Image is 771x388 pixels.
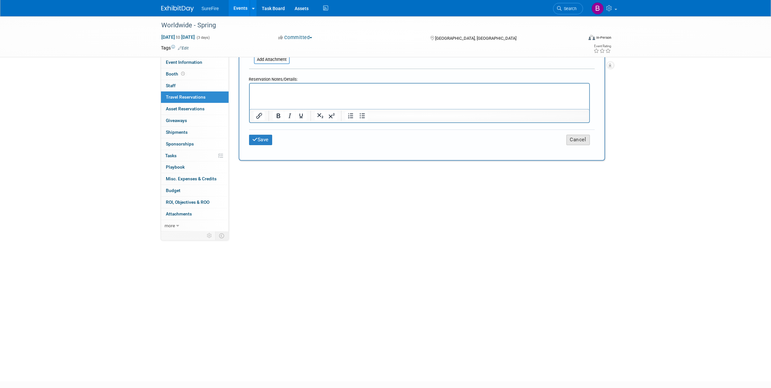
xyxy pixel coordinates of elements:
a: Event Information [161,57,229,68]
button: Underline [295,111,306,120]
span: to [175,35,181,40]
a: Budget [161,185,229,196]
a: Staff [161,80,229,91]
a: Travel Reservations [161,91,229,103]
span: (3 days) [196,35,210,40]
span: Playbook [166,164,185,170]
a: Search [553,3,583,14]
span: Giveaways [166,118,187,123]
a: ROI, Objectives & ROO [161,197,229,208]
span: Travel Reservations [166,94,206,100]
a: Asset Reservations [161,103,229,115]
span: Asset Reservations [166,106,205,111]
button: Bullet list [356,111,367,120]
span: [GEOGRAPHIC_DATA], [GEOGRAPHIC_DATA] [435,36,516,41]
span: more [165,223,175,228]
a: Playbook [161,161,229,173]
span: Search [562,6,577,11]
button: Save [249,135,273,145]
td: Personalize Event Tab Strip [204,231,216,240]
span: Budget [166,188,181,193]
span: Booth not reserved yet [180,71,186,76]
button: Cancel [566,135,590,145]
a: Edit [178,46,189,50]
button: Insert/edit link [254,111,265,120]
div: Reservation Notes/Details: [249,74,590,83]
button: Superscript [326,111,337,120]
a: Misc. Expenses & Credits [161,173,229,185]
span: ROI, Objectives & ROO [166,200,210,205]
a: Tasks [161,150,229,161]
button: Committed [276,34,315,41]
span: [DATE] [DATE] [161,34,195,40]
a: Sponsorships [161,138,229,150]
a: Attachments [161,208,229,220]
button: Bold [273,111,284,120]
span: Booth [166,71,186,76]
span: Misc. Expenses & Credits [166,176,217,181]
img: ExhibitDay [161,6,194,12]
td: Toggle Event Tabs [215,231,229,240]
div: In-Person [596,35,611,40]
span: Shipments [166,130,188,135]
div: Event Format [545,34,612,44]
img: Bree Yoshikawa [592,2,604,15]
span: Event Information [166,60,203,65]
iframe: Rich Text Area [250,84,589,109]
div: Worldwide - Spring [159,20,573,31]
a: Giveaways [161,115,229,126]
button: Numbered list [345,111,356,120]
span: Attachments [166,211,192,216]
img: Format-Inperson.png [589,35,595,40]
a: Booth [161,68,229,80]
a: Shipments [161,127,229,138]
button: Italic [284,111,295,120]
a: more [161,220,229,231]
span: Staff [166,83,176,88]
div: Event Rating [593,45,611,48]
span: Tasks [166,153,177,158]
td: Tags [161,45,189,51]
span: SureFire [202,6,219,11]
span: Sponsorships [166,141,194,146]
button: Subscript [314,111,326,120]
